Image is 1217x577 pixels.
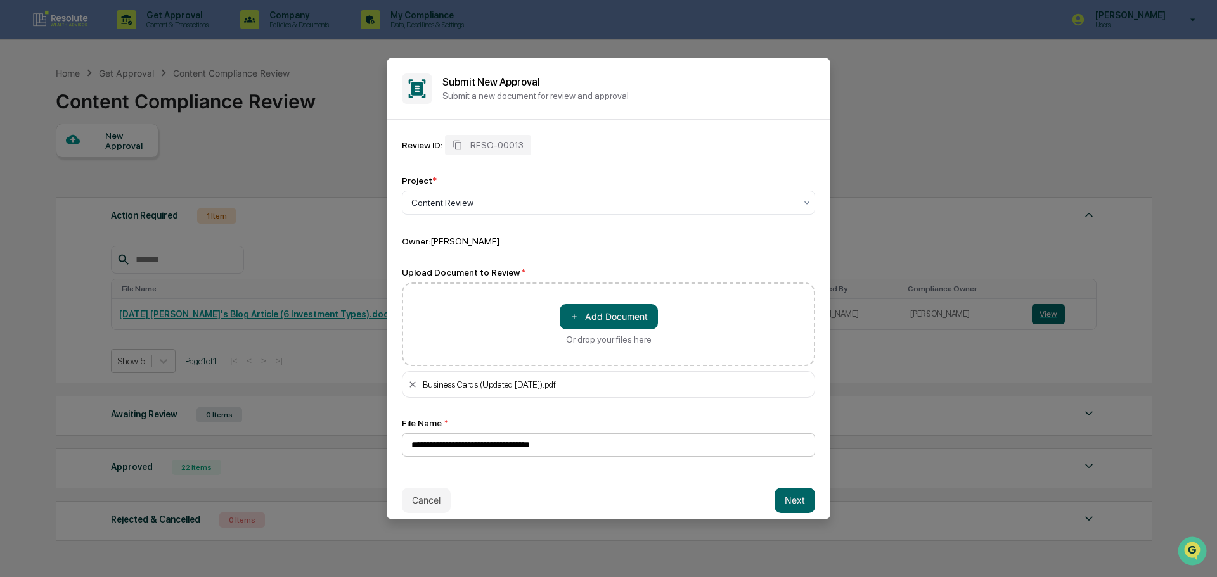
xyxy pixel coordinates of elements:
[402,267,815,277] div: Upload Document to Review
[1176,535,1211,569] iframe: Open customer support
[13,161,23,171] div: 🖐️
[87,155,162,177] a: 🗄️Attestations
[570,310,579,322] span: ＋
[92,161,102,171] div: 🗄️
[430,236,499,246] span: [PERSON_NAME]
[216,101,231,116] button: Start new chat
[43,110,160,120] div: We're available if you need us!
[442,76,815,88] h2: Submit New Approval
[402,487,451,512] button: Cancel
[470,139,524,149] span: RESO-00013
[13,97,35,120] img: 1746055101610-c473b297-6a78-478c-a979-82029cc54cd1
[8,179,85,201] a: 🔎Data Lookup
[43,97,208,110] div: Start new chat
[566,334,652,344] div: Or drop your files here
[25,160,82,172] span: Preclearance
[25,184,80,196] span: Data Lookup
[8,155,87,177] a: 🖐️Preclearance
[402,417,815,428] div: File Name
[402,139,442,149] div: Review ID:
[423,379,809,389] div: Business Cards (Updated [DATE]).pdf
[89,214,153,224] a: Powered byPylon
[126,215,153,224] span: Pylon
[402,175,437,185] div: Project
[13,27,231,47] p: How can we help?
[442,91,815,101] p: Submit a new document for review and approval
[560,303,658,329] button: Or drop your files here
[775,487,815,512] button: Next
[105,160,157,172] span: Attestations
[13,185,23,195] div: 🔎
[402,236,430,246] span: Owner:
